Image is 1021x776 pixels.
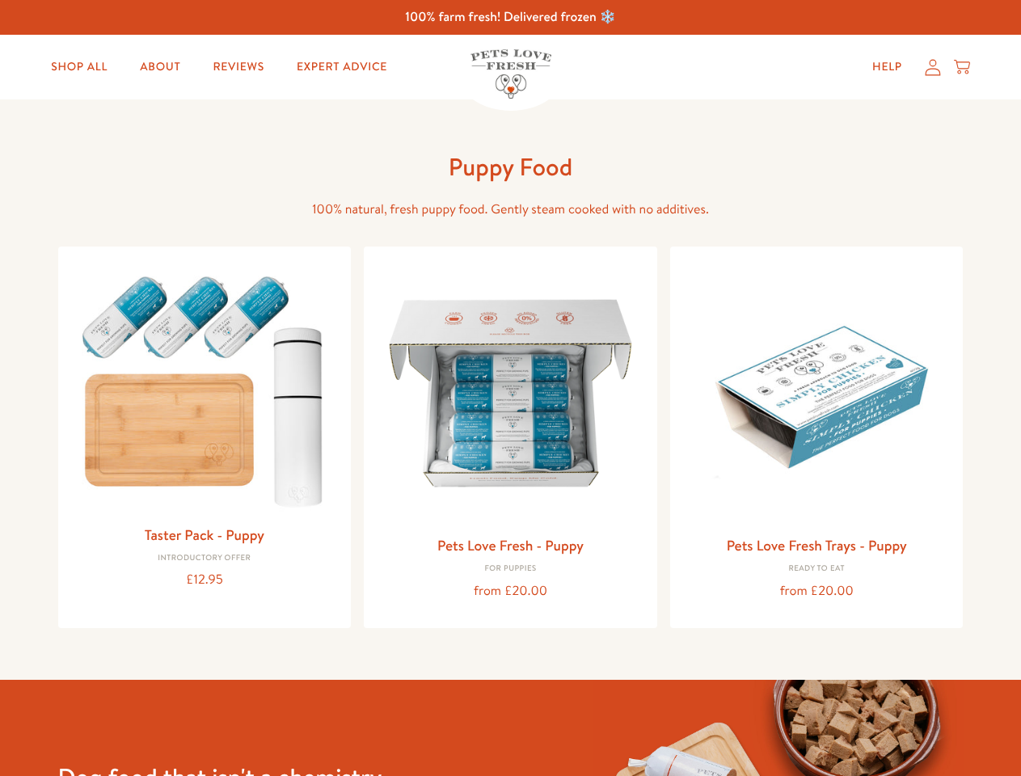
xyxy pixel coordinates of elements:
div: For puppies [377,564,644,574]
div: from £20.00 [377,580,644,602]
a: Pets Love Fresh - Puppy [437,535,584,555]
a: Shop All [38,51,120,83]
div: Ready to eat [683,564,951,574]
a: Pets Love Fresh Trays - Puppy [727,535,907,555]
h1: Puppy Food [252,151,770,183]
a: Taster Pack - Puppy [145,525,264,545]
img: Pets Love Fresh - Puppy [377,259,644,527]
div: £12.95 [71,569,339,591]
a: Expert Advice [284,51,400,83]
img: Pets Love Fresh [470,49,551,99]
img: Pets Love Fresh Trays - Puppy [683,259,951,527]
div: Introductory Offer [71,554,339,563]
a: Help [859,51,915,83]
span: 100% natural, fresh puppy food. Gently steam cooked with no additives. [312,200,709,218]
div: from £20.00 [683,580,951,602]
img: Taster Pack - Puppy [71,259,339,516]
a: About [127,51,193,83]
a: Reviews [200,51,276,83]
